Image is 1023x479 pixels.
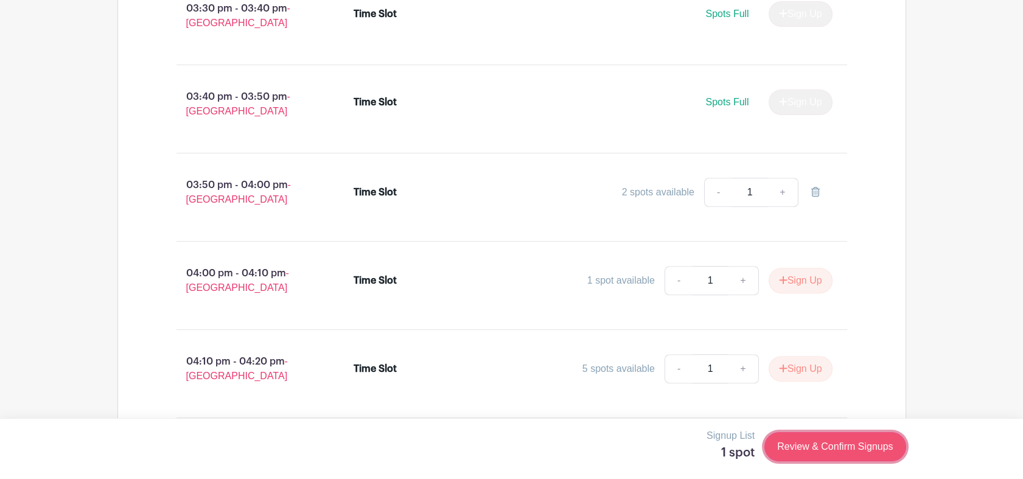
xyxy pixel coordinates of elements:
a: - [665,354,693,383]
p: 03:50 pm - 04:00 pm [157,173,335,212]
div: Time Slot [354,362,397,376]
a: - [665,266,693,295]
span: - [GEOGRAPHIC_DATA] [186,3,290,28]
a: - [704,178,732,207]
div: 1 spot available [587,273,655,288]
a: + [728,266,758,295]
h5: 1 spot [707,446,755,460]
span: - [GEOGRAPHIC_DATA] [186,356,288,381]
button: Sign Up [769,268,833,293]
div: Time Slot [354,185,397,200]
span: Spots Full [705,97,749,107]
button: Sign Up [769,356,833,382]
div: Time Slot [354,95,397,110]
p: Signup List [707,428,755,443]
a: Review & Confirm Signups [764,432,906,461]
div: 5 spots available [582,362,655,376]
p: 04:10 pm - 04:20 pm [157,349,335,388]
span: - [GEOGRAPHIC_DATA] [186,268,289,293]
a: + [767,178,798,207]
span: - [GEOGRAPHIC_DATA] [186,180,291,205]
div: 2 spots available [622,185,694,200]
div: Time Slot [354,273,397,288]
p: 04:00 pm - 04:10 pm [157,261,335,300]
div: Time Slot [354,7,397,21]
a: + [728,354,758,383]
p: 03:40 pm - 03:50 pm [157,85,335,124]
span: - [GEOGRAPHIC_DATA] [186,91,290,116]
span: Spots Full [705,9,749,19]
